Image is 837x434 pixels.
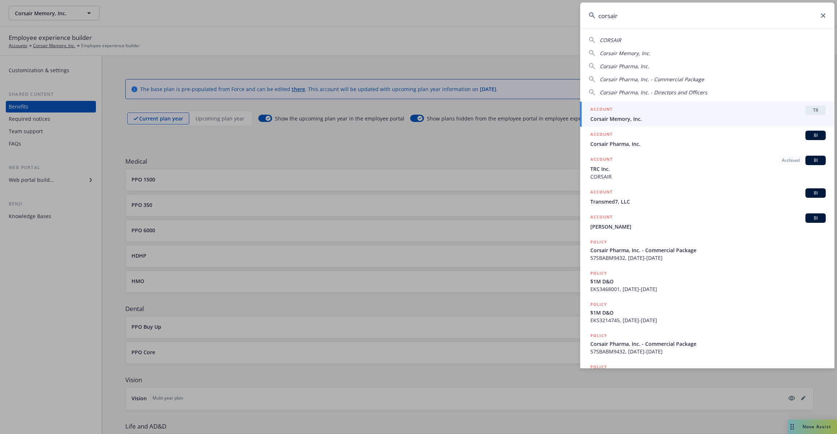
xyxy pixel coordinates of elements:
[808,215,823,221] span: BI
[590,238,607,246] h5: POLICY
[590,106,612,114] h5: ACCOUNT
[590,173,826,180] span: CORSAIR
[590,309,826,316] span: $1M D&O
[590,348,826,355] span: 57SBABM9432, [DATE]-[DATE]
[590,246,826,254] span: Corsair Pharma, Inc. - Commercial Package
[590,115,826,123] span: Corsair Memory, Inc.
[600,89,707,96] span: Corsair Pharma, Inc. - Directors and Officers
[590,316,826,324] span: EKS3214745, [DATE]-[DATE]
[580,328,834,359] a: POLICYCorsair Pharma, Inc. - Commercial Package57SBABM9432, [DATE]-[DATE]
[590,131,612,139] h5: ACCOUNT
[590,278,826,285] span: $1M D&O
[580,359,834,390] a: POLICY
[808,157,823,164] span: BI
[590,270,607,277] h5: POLICY
[580,266,834,297] a: POLICY$1M D&OEKS3468001, [DATE]-[DATE]
[590,363,607,370] h5: POLICY
[590,165,826,173] span: TRC Inc.
[600,76,704,83] span: Corsair Pharma, Inc. - Commercial Package
[580,152,834,184] a: ACCOUNTArchivedBITRC Inc.CORSAIR
[580,297,834,328] a: POLICY$1M D&OEKS3214745, [DATE]-[DATE]
[590,285,826,293] span: EKS3468001, [DATE]-[DATE]
[580,3,834,29] input: Search...
[590,198,826,205] span: Transmed7, LLC
[808,190,823,196] span: BI
[590,213,612,222] h5: ACCOUNT
[590,188,612,197] h5: ACCOUNT
[590,223,826,230] span: [PERSON_NAME]
[580,102,834,127] a: ACCOUNTTRCorsair Memory, Inc.
[580,127,834,152] a: ACCOUNTBICorsair Pharma, Inc.
[600,50,650,57] span: Corsair Memory, Inc.
[590,156,612,164] h5: ACCOUNT
[580,234,834,266] a: POLICYCorsair Pharma, Inc. - Commercial Package57SBABM9432, [DATE]-[DATE]
[808,132,823,139] span: BI
[580,209,834,234] a: ACCOUNTBI[PERSON_NAME]
[580,184,834,209] a: ACCOUNTBITransmed7, LLC
[600,37,621,44] span: CORSAIR
[590,332,607,339] h5: POLICY
[808,107,823,114] span: TR
[590,301,607,308] h5: POLICY
[600,63,649,70] span: Corsair Pharma, Inc.
[590,140,826,148] span: Corsair Pharma, Inc.
[782,157,800,164] span: Archived
[590,340,826,348] span: Corsair Pharma, Inc. - Commercial Package
[590,254,826,262] span: 57SBABM9432, [DATE]-[DATE]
